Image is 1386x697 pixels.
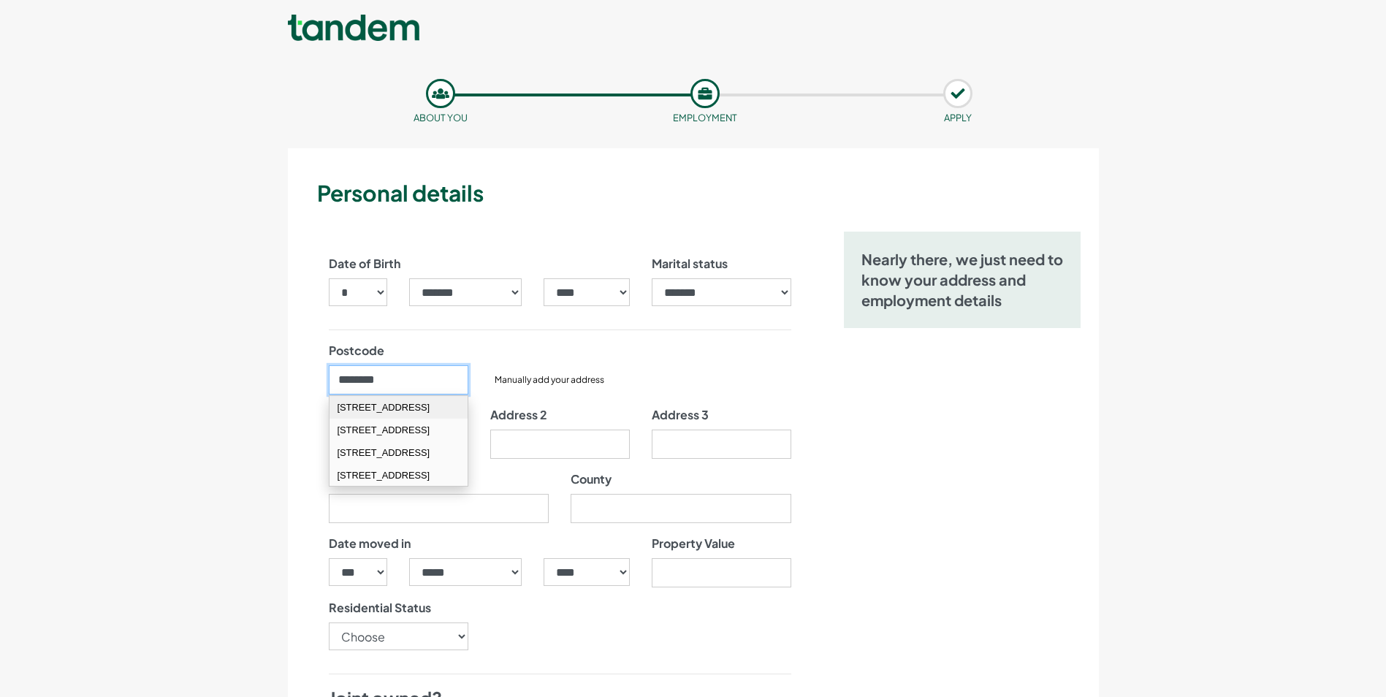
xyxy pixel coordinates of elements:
[330,396,468,419] div: [STREET_ADDRESS]
[652,406,709,424] label: Address 3
[490,373,609,387] button: Manually add your address
[571,471,612,488] label: County
[329,535,411,552] label: Date moved in
[414,112,468,123] small: About you
[329,255,400,273] label: Date of Birth
[329,342,384,359] label: Postcode
[490,406,547,424] label: Address 2
[330,396,468,487] div: address list
[652,255,728,273] label: Marital status
[944,112,972,123] small: APPLY
[861,249,1064,311] h5: Nearly there, we just need to know your address and employment details
[329,599,431,617] label: Residential Status
[330,464,468,486] div: [STREET_ADDRESS]
[652,535,735,552] label: Property Value
[330,441,468,464] div: [STREET_ADDRESS]
[317,178,1093,208] h3: Personal details
[673,112,737,123] small: Employment
[330,419,468,441] div: [STREET_ADDRESS]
